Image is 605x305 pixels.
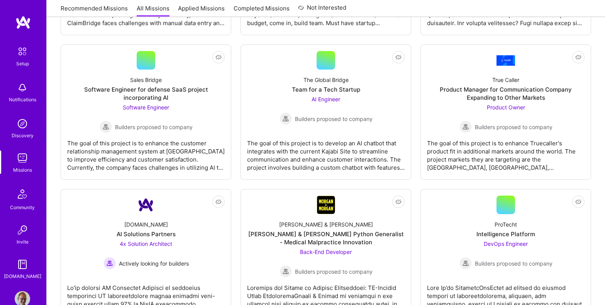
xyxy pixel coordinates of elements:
[459,257,472,269] img: Builders proposed to company
[124,220,168,228] div: [DOMAIN_NAME]
[234,4,290,17] a: Completed Missions
[295,115,373,123] span: Builders proposed to company
[15,222,30,238] img: Invite
[459,121,472,133] img: Builders proposed to company
[15,80,30,95] img: bell
[492,76,519,84] div: True Caller
[427,133,585,172] div: The goal of this project is to enhance Truecaller's product fit in additional markets around the ...
[298,3,346,17] a: Not Interested
[15,15,31,29] img: logo
[484,240,528,247] span: DevOps Engineer
[497,55,515,66] img: Company Logo
[15,116,30,131] img: discovery
[16,60,29,68] div: Setup
[395,199,402,205] i: icon EyeClosed
[15,257,30,272] img: guide book
[427,51,585,173] a: Company LogoTrue CallerProduct Manager for Communication Company Expanding to Other MarketsProduc...
[115,123,193,131] span: Builders proposed to company
[67,85,225,102] div: Software Engineer for defense SaaS project incorporating AI
[247,133,405,172] div: The goal of this project is to develop an AI chatbot that integrates with the current Kajabi Site...
[292,85,360,94] div: Team for a Tech Startup
[13,185,32,203] img: Community
[123,104,169,111] span: Software Engineer
[312,96,340,102] span: AI Engineer
[279,220,373,228] div: [PERSON_NAME] & [PERSON_NAME]
[67,51,225,173] a: Sales BridgeSoftware Engineer for defense SaaS project incorporating AISoftware Engineer Builders...
[395,54,402,60] i: icon EyeClosed
[120,240,172,247] span: 4x Solution Architect
[247,230,405,246] div: [PERSON_NAME] & [PERSON_NAME] Python Generalist - Medical Malpractice Innovation
[119,259,189,268] span: Actively looking for builders
[67,133,225,172] div: The goal of this project is to enhance the customer relationship management system at [GEOGRAPHIC...
[280,265,292,278] img: Builders proposed to company
[475,123,552,131] span: Builders proposed to company
[575,199,581,205] i: icon EyeClosed
[495,220,517,228] div: ProTecht
[15,150,30,166] img: teamwork
[130,76,162,84] div: Sales Bridge
[215,54,222,60] i: icon EyeClosed
[13,166,32,174] div: Missions
[247,51,405,173] a: The Global BridgeTeam for a Tech StartupAI Engineer Builders proposed to companyBuilders proposed...
[9,95,36,104] div: Notifications
[10,203,35,211] div: Community
[280,112,292,125] img: Builders proposed to company
[295,268,373,276] span: Builders proposed to company
[476,230,535,238] div: Intelligence Platform
[303,76,349,84] div: The Global Bridge
[103,257,116,269] img: Actively looking for builders
[14,43,31,60] img: setup
[475,259,552,268] span: Builders proposed to company
[575,54,581,60] i: icon EyeClosed
[317,196,335,214] img: Company Logo
[487,104,525,111] span: Product Owner
[427,85,585,102] div: Product Manager for Communication Company Expanding to Other Markets
[300,249,352,255] span: Back-End Developer
[117,230,176,238] div: AI Solutions Partners
[61,4,128,17] a: Recommended Missions
[17,238,29,246] div: Invite
[12,131,34,140] div: Discovery
[4,272,41,280] div: [DOMAIN_NAME]
[137,196,155,214] img: Company Logo
[137,4,169,17] a: All Missions
[178,4,225,17] a: Applied Missions
[215,199,222,205] i: icon EyeClosed
[100,121,112,133] img: Builders proposed to company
